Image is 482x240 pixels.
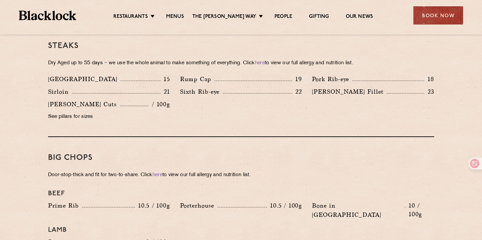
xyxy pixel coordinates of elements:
[346,14,373,21] a: Our News
[312,201,405,219] p: Bone in [GEOGRAPHIC_DATA]
[255,61,265,66] a: here
[180,74,214,84] p: Rump Cap
[152,172,162,177] a: here
[274,14,292,21] a: People
[48,226,434,234] h4: Lamb
[135,201,170,210] p: 10.5 / 100g
[180,87,223,96] p: Sixth Rib-eye
[48,74,121,84] p: [GEOGRAPHIC_DATA]
[48,59,434,68] p: Dry Aged up to 55 days − we use the whole animal to make something of everything. Click to view o...
[312,74,352,84] p: Pork Rib-eye
[292,87,302,96] p: 22
[48,154,434,162] h3: Big Chops
[160,75,170,83] p: 15
[309,14,329,21] a: Gifting
[48,201,82,210] p: Prime Rib
[48,100,120,109] p: [PERSON_NAME] Cuts
[405,201,434,218] p: 10 / 100g
[312,87,387,96] p: [PERSON_NAME] Fillet
[166,14,184,21] a: Menus
[19,11,76,20] img: BL_Textured_Logo-footer-cropped.svg
[160,87,170,96] p: 21
[192,14,256,21] a: The [PERSON_NAME] Way
[48,170,434,180] p: Door-stop-thick and fit for two-to-share. Click to view our full allergy and nutrition list.
[48,112,170,121] p: See pillars for sizes
[267,201,302,210] p: 10.5 / 100g
[424,75,434,83] p: 18
[48,42,434,50] h3: Steaks
[149,100,170,109] p: / 100g
[113,14,148,21] a: Restaurants
[180,201,217,210] p: Porterhouse
[48,87,72,96] p: Sirloin
[292,75,302,83] p: 19
[413,6,463,24] div: Book Now
[424,87,434,96] p: 23
[48,190,434,198] h4: Beef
